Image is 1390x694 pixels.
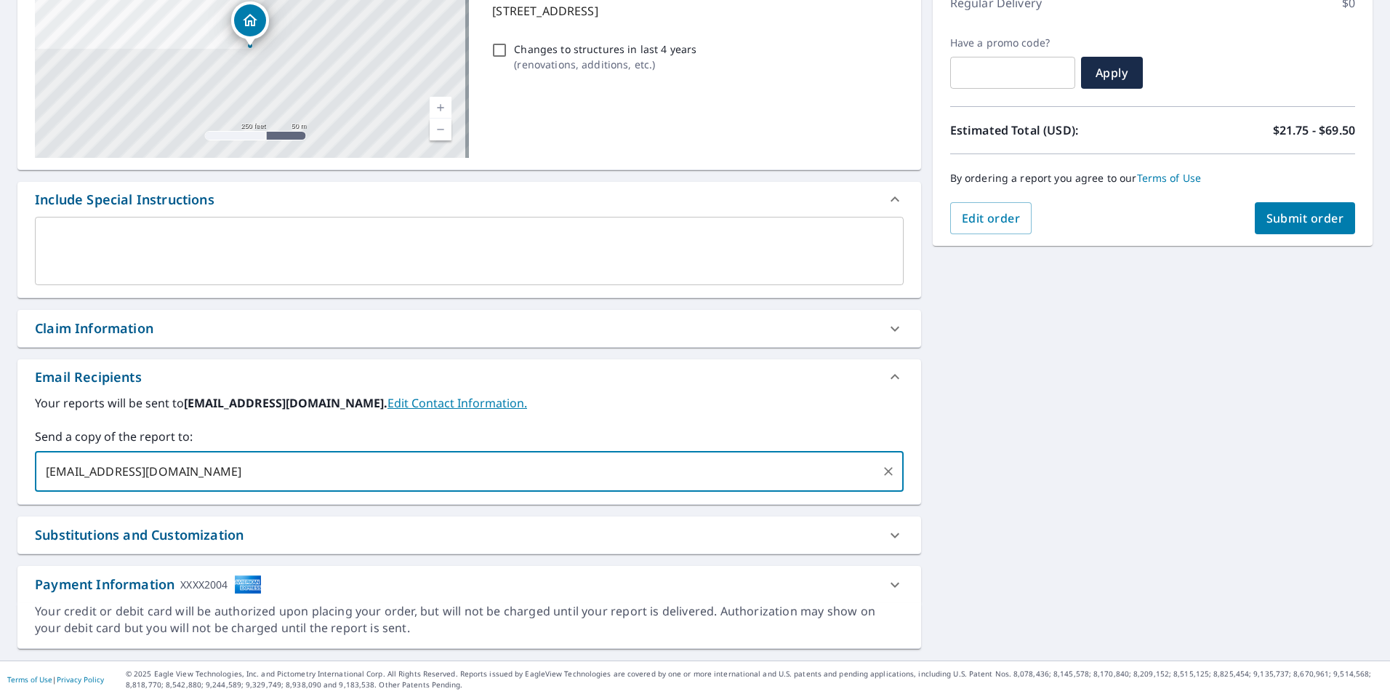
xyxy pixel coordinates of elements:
div: Your credit or debit card will be authorized upon placing your order, but will not be charged unt... [35,603,904,637]
div: Claim Information [35,319,153,338]
label: Have a promo code? [950,36,1075,49]
label: Send a copy of the report to: [35,428,904,445]
p: By ordering a report you agree to our [950,172,1355,185]
img: cardImage [234,575,262,594]
p: © 2025 Eagle View Technologies, Inc. and Pictometry International Corp. All Rights Reserved. Repo... [126,669,1383,690]
div: Include Special Instructions [17,182,921,217]
p: ( renovations, additions, etc. ) [514,57,696,72]
a: Privacy Policy [57,674,104,685]
a: Terms of Use [1137,171,1202,185]
div: Substitutions and Customization [17,516,921,554]
div: XXXX2004 [180,575,228,594]
a: Current Level 17, Zoom In [430,97,451,119]
label: Your reports will be sent to [35,394,904,412]
span: Edit order [962,210,1021,226]
div: Payment InformationXXXX2004cardImage [17,566,921,603]
p: | [7,675,104,684]
div: Substitutions and Customization [35,525,244,545]
p: Estimated Total (USD): [950,121,1153,139]
div: Claim Information [17,310,921,347]
a: EditContactInfo [387,395,527,411]
div: Payment Information [35,575,262,594]
span: Apply [1093,65,1131,81]
div: Email Recipients [17,359,921,394]
a: Current Level 17, Zoom Out [430,119,451,140]
span: Submit order [1266,210,1344,226]
p: [STREET_ADDRESS] [492,2,897,20]
button: Apply [1081,57,1143,89]
button: Clear [878,461,899,482]
div: Email Recipients [35,367,142,387]
a: Terms of Use [7,674,52,685]
p: $21.75 - $69.50 [1273,121,1355,139]
div: Include Special Instructions [35,190,214,210]
button: Edit order [950,202,1032,234]
div: Dropped pin, building 1, Residential property, 1814 Castle Green Cir Mount Airy, MD 21771 [231,1,269,47]
p: Changes to structures in last 4 years [514,41,696,57]
b: [EMAIL_ADDRESS][DOMAIN_NAME]. [184,395,387,411]
button: Submit order [1255,202,1356,234]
